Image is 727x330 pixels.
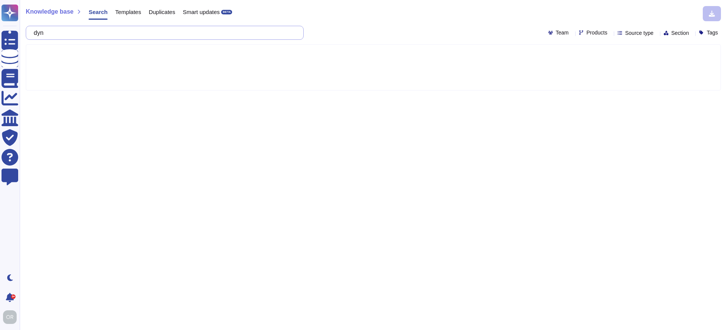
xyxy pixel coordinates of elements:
[587,30,607,35] span: Products
[115,9,141,15] span: Templates
[183,9,220,15] span: Smart updates
[26,9,73,15] span: Knowledge base
[89,9,108,15] span: Search
[671,30,689,36] span: Section
[221,10,232,14] div: BETA
[30,26,296,39] input: Search a question or template...
[3,310,17,324] img: user
[556,30,569,35] span: Team
[2,309,22,325] button: user
[625,30,654,36] span: Source type
[149,9,175,15] span: Duplicates
[707,30,718,35] span: Tags
[11,294,16,299] div: 9+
